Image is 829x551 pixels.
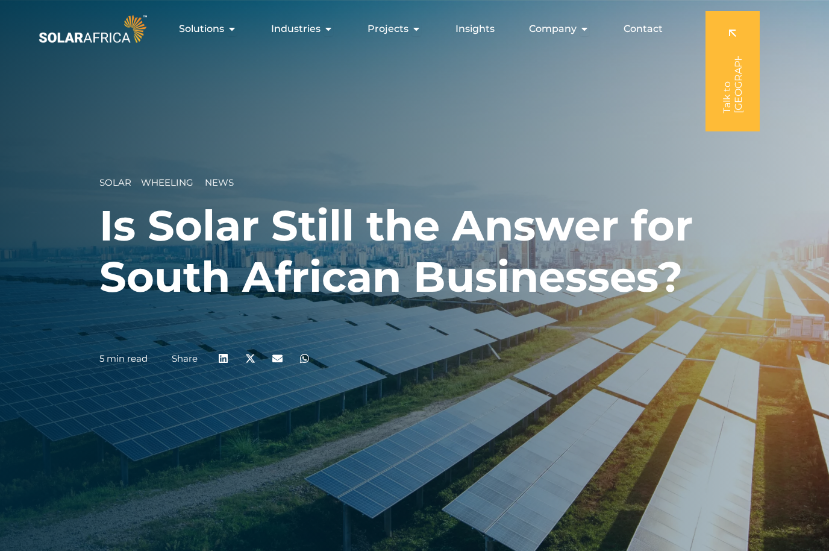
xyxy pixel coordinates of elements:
a: Share [172,353,198,364]
div: Share on x-twitter [237,345,264,372]
span: News [205,177,234,188]
a: Contact [624,22,663,36]
div: Share on linkedin [210,345,237,372]
span: Company [529,22,577,36]
div: Share on email [264,345,291,372]
div: Menu Toggle [149,17,672,41]
span: Wheeling [141,177,193,188]
span: Projects [368,22,408,36]
span: Industries [271,22,321,36]
span: __ [131,177,141,188]
nav: Menu [149,17,672,41]
h1: Is Solar Still the Answer for South African Businesses? [99,200,730,303]
span: Solar [99,177,131,188]
span: Solutions [179,22,224,36]
div: Share on whatsapp [291,345,318,372]
p: 5 min read [99,353,148,364]
a: Insights [455,22,495,36]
